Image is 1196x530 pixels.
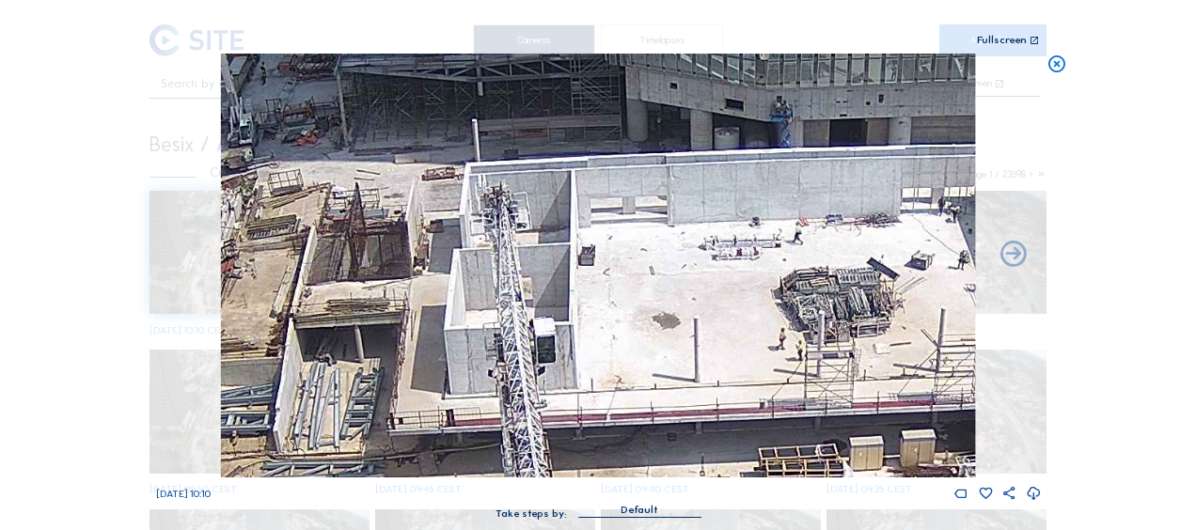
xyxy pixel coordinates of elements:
div: Default [578,502,700,517]
img: Image [221,54,975,477]
div: Default [621,502,658,519]
span: [DATE] 10:10 [156,488,211,500]
div: Fullscreen [977,35,1027,46]
i: Back [998,240,1029,271]
div: Take steps by: [496,508,567,519]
